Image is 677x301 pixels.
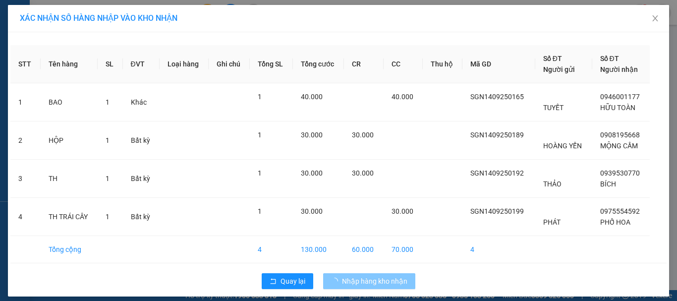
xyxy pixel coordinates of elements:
span: PHỐ HOA [600,218,630,226]
td: Tổng cộng [41,236,98,263]
span: XÁC NHẬN SỐ HÀNG NHẬP VÀO KHO NHẬN [20,13,177,23]
span: loading [331,278,342,285]
button: rollbackQuay lại [262,273,313,289]
td: 4 [462,236,535,263]
span: 30.000 [301,207,323,215]
td: Khác [123,83,160,121]
td: 130.000 [293,236,344,263]
span: 0946001177 [600,93,640,101]
span: HỮU TOÀN [600,104,635,112]
span: SGN1409250165 [470,93,524,101]
th: Tổng SL [250,45,293,83]
th: STT [10,45,41,83]
td: 2 [10,121,41,160]
span: SGN1409250199 [470,207,524,215]
span: THẢO [543,180,562,188]
span: 30.000 [352,169,374,177]
th: Ghi chú [209,45,250,83]
span: Quay lại [281,276,305,287]
td: TH TRÁI CÂY [41,198,98,236]
span: 30.000 [392,207,413,215]
span: SGN1409250189 [470,131,524,139]
td: BAO [41,83,98,121]
td: 4 [250,236,293,263]
span: BÍCH [600,180,616,188]
td: 70.000 [384,236,423,263]
th: SL [98,45,122,83]
span: 40.000 [392,93,413,101]
span: 30.000 [301,169,323,177]
td: Bất kỳ [123,160,160,198]
td: HỘP [41,121,98,160]
span: 0975554592 [600,207,640,215]
button: Close [641,5,669,33]
span: Số ĐT [600,55,619,62]
td: Bất kỳ [123,198,160,236]
th: Tổng cước [293,45,344,83]
td: 3 [10,160,41,198]
span: 1 [258,93,262,101]
span: 1 [106,98,110,106]
th: Tên hàng [41,45,98,83]
th: CR [344,45,383,83]
span: Người nhận [600,65,638,73]
span: Nhập hàng kho nhận [342,276,407,287]
span: rollback [270,278,277,286]
th: CC [384,45,423,83]
span: 1 [106,175,110,182]
th: ĐVT [123,45,160,83]
td: 1 [10,83,41,121]
th: Loại hàng [160,45,209,83]
th: Mã GD [462,45,535,83]
span: 1 [106,213,110,221]
span: TUYẾT [543,104,564,112]
button: Nhập hàng kho nhận [323,273,415,289]
span: close [651,14,659,22]
td: Bất kỳ [123,121,160,160]
span: SGN1409250192 [470,169,524,177]
span: Người gửi [543,65,575,73]
span: MỘNG CẦM [600,142,638,150]
span: 40.000 [301,93,323,101]
span: Số ĐT [543,55,562,62]
span: HOÀNG YẾN [543,142,582,150]
td: 4 [10,198,41,236]
td: 60.000 [344,236,383,263]
span: 0939530770 [600,169,640,177]
span: 1 [258,131,262,139]
span: 30.000 [352,131,374,139]
th: Thu hộ [423,45,462,83]
span: 1 [106,136,110,144]
span: 30.000 [301,131,323,139]
span: 1 [258,207,262,215]
td: TH [41,160,98,198]
span: PHÁT [543,218,561,226]
span: 0908195668 [600,131,640,139]
span: 1 [258,169,262,177]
